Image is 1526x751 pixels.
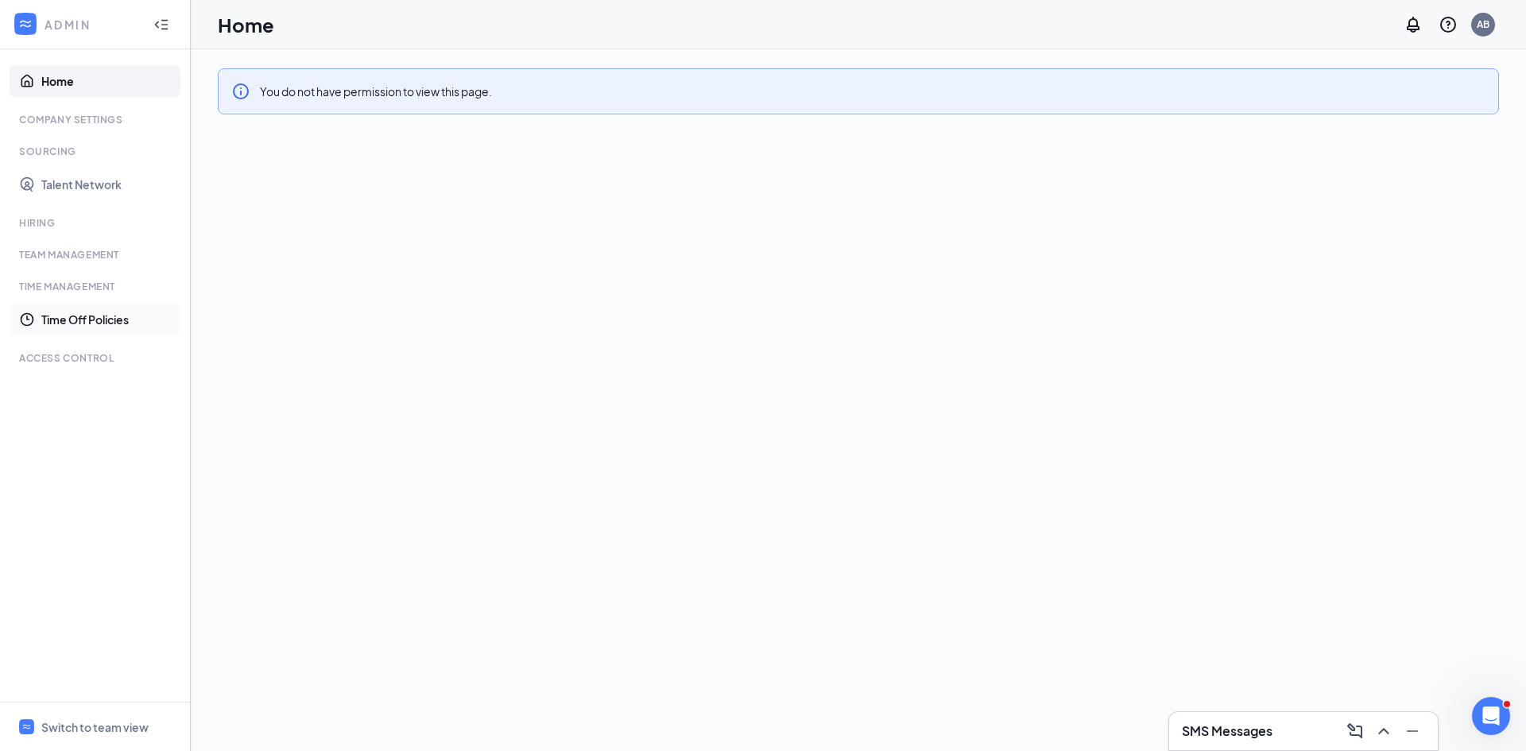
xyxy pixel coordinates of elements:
[19,280,174,293] div: Time Management
[1472,697,1510,735] iframe: Intercom live chat
[21,722,32,732] svg: WorkstreamLogo
[41,719,149,735] div: Switch to team view
[41,65,177,97] a: Home
[19,113,174,126] div: Company Settings
[1403,722,1422,741] svg: Minimize
[231,82,250,101] svg: Info
[1182,722,1272,740] h3: SMS Messages
[1371,718,1396,744] button: ChevronUp
[1439,15,1458,34] svg: QuestionInfo
[41,304,177,335] a: Time Off Policies
[1342,718,1368,744] button: ComposeMessage
[1346,722,1365,741] svg: ComposeMessage
[19,216,174,230] div: Hiring
[1374,722,1393,741] svg: ChevronUp
[19,351,174,365] div: Access control
[218,11,274,38] h1: Home
[41,168,177,200] a: Talent Network
[1477,17,1489,31] div: AB
[1404,15,1423,34] svg: Notifications
[17,16,33,32] svg: WorkstreamLogo
[19,145,174,158] div: Sourcing
[45,17,139,33] div: ADMIN
[1400,718,1425,744] button: Minimize
[260,82,492,99] div: You do not have permission to view this page.
[19,248,174,261] div: Team Management
[153,17,169,33] svg: Collapse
